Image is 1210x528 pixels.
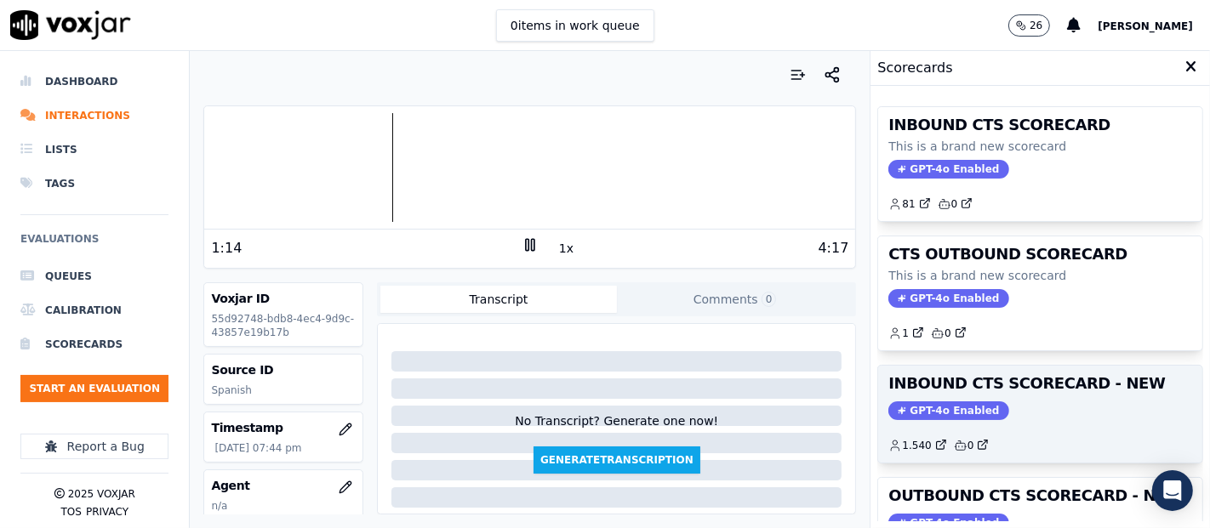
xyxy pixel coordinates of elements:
[1098,20,1193,32] span: [PERSON_NAME]
[819,238,849,258] div: 4:17
[888,488,1192,503] h3: OUTBOUND CTS SCORECARD - NEW
[20,434,168,459] button: Report a Bug
[211,383,356,397] p: Spanish
[211,238,242,258] div: 1:14
[870,51,1210,86] div: Scorecards
[534,446,700,474] button: GenerateTranscription
[20,375,168,402] button: Start an Evaluation
[1008,14,1050,37] button: 26
[888,117,1192,133] h3: INBOUND CTS SCORECARD
[888,267,1192,284] p: This is a brand new scorecard
[617,286,853,313] button: Comments
[556,236,577,260] button: 1x
[1008,14,1067,37] button: 26
[931,326,967,340] a: 0
[888,326,924,340] a: 1
[888,197,930,211] a: 81
[888,439,953,452] button: 1.540
[20,167,168,201] a: Tags
[888,439,946,452] a: 1.540
[211,290,356,307] h3: Voxjar ID
[60,505,81,519] button: TOS
[211,419,356,436] h3: Timestamp
[20,229,168,259] h6: Evaluations
[211,361,356,378] h3: Source ID
[20,259,168,293] a: Queues
[762,292,777,307] span: 0
[888,326,931,340] button: 1
[20,65,168,99] a: Dashboard
[20,327,168,361] a: Scorecards
[954,439,990,452] a: 0
[68,487,135,501] p: 2025 Voxjar
[888,197,937,211] button: 81
[211,312,356,339] p: 55d92748-bdb8-4ec4-9d9c-43857e19b17b
[211,477,356,494] h3: Agent
[214,441,356,455] p: [DATE] 07:44 pm
[86,505,128,519] button: Privacy
[20,133,168,167] a: Lists
[1098,15,1210,36] button: [PERSON_NAME]
[888,401,1008,420] span: GPT-4o Enabled
[888,138,1192,155] p: This is a brand new scorecard
[496,9,654,42] button: 0items in work queue
[1152,470,1193,511] div: Open Intercom Messenger
[938,197,973,211] a: 0
[515,412,718,446] div: No Transcript? Generate one now!
[888,247,1192,262] h3: CTS OUTBOUND SCORECARD
[211,499,356,513] p: n/a
[20,99,168,133] a: Interactions
[380,286,617,313] button: Transcript
[888,289,1008,308] span: GPT-4o Enabled
[20,293,168,327] a: Calibration
[10,10,131,40] img: voxjar logo
[1030,19,1042,32] p: 26
[888,160,1008,179] span: GPT-4o Enabled
[888,376,1192,391] h3: INBOUND CTS SCORECARD - NEW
